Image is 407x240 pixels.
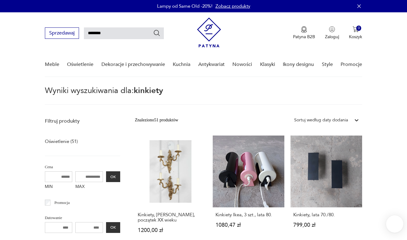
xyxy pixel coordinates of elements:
p: Wyniki wyszukiwania dla: [45,87,362,105]
a: Oświetlenie (51) [45,137,78,146]
label: MIN [45,182,73,192]
a: Promocje [341,53,362,76]
a: Antykwariat [198,53,225,76]
a: Ikony designu [283,53,314,76]
p: 1200,00 zł [138,228,204,233]
a: Ikona medaluPatyna B2B [293,26,315,40]
p: 1080,47 zł [215,222,282,228]
p: Koszyk [349,34,362,40]
img: Patyna - sklep z meblami i dekoracjami vintage [197,18,221,47]
h3: Kinkiety, [PERSON_NAME], początek XX wieku [138,212,204,223]
div: 0 [356,26,362,31]
img: Ikonka użytkownika [329,26,335,32]
a: Sprzedawaj [45,31,79,36]
p: Zaloguj [325,34,339,40]
img: Ikona koszyka [353,26,359,32]
button: OK [106,171,120,182]
h3: Kinkiety Ikea, 3 szt., lata 80. [215,212,282,218]
a: Nowości [232,53,252,76]
p: Datowanie [45,214,120,221]
iframe: Smartsupp widget button [386,215,403,233]
p: Patyna B2B [293,34,315,40]
p: Cena [45,164,120,170]
p: 799,00 zł [293,222,359,228]
p: Promocja [54,199,70,206]
button: Szukaj [153,29,160,37]
a: Kuchnia [173,53,190,76]
img: Ikona medalu [301,26,307,33]
a: Klasyki [260,53,275,76]
a: Oświetlenie [67,53,93,76]
h3: Kinkiety, lata 70./80. [293,212,359,218]
span: kinkiety [134,85,163,96]
p: Filtruj produkty [45,118,120,124]
a: Zobacz produkty [215,3,250,9]
a: Dekoracje i przechowywanie [101,53,165,76]
a: Style [322,53,333,76]
button: Sprzedawaj [45,27,79,39]
button: Patyna B2B [293,26,315,40]
a: Meble [45,53,59,76]
div: Sortuj według daty dodania [294,117,348,124]
button: 0Koszyk [349,26,362,40]
p: Lampy od Same Old -20%! [157,3,212,9]
button: Zaloguj [325,26,339,40]
button: OK [106,222,120,233]
label: MAX [75,182,103,192]
div: Znaleziono 51 produktów [135,117,178,124]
